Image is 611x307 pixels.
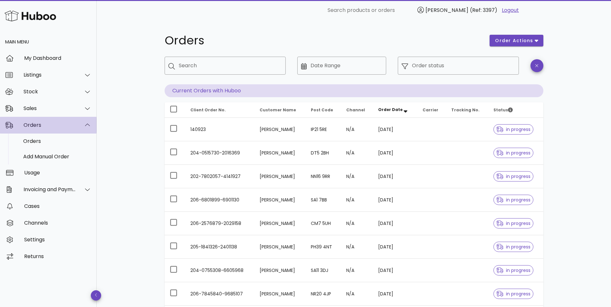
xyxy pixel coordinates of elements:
[24,203,91,209] div: Cases
[185,259,255,282] td: 204-0755308-6605968
[373,165,417,188] td: [DATE]
[495,37,533,44] span: order actions
[185,165,255,188] td: 202-7802057-4141927
[23,138,91,144] div: Orders
[306,165,341,188] td: NN16 9RR
[306,259,341,282] td: SA11 3DJ
[346,107,365,113] span: Channel
[24,170,91,176] div: Usage
[306,282,341,306] td: NR20 4JP
[306,102,341,118] th: Post Code
[24,186,76,192] div: Invoicing and Payments
[254,235,306,259] td: [PERSON_NAME]
[496,292,530,296] span: in progress
[165,84,543,97] p: Current Orders with Huboo
[185,282,255,306] td: 206-7845840-9685107
[185,141,255,165] td: 204-0515730-2016369
[185,188,255,212] td: 206-6801899-6901130
[373,212,417,235] td: [DATE]
[373,282,417,306] td: [DATE]
[24,253,91,259] div: Returns
[185,212,255,235] td: 206-2576879-2029158
[306,188,341,212] td: SA1 7BB
[341,188,373,212] td: N/A
[496,127,530,132] span: in progress
[190,107,226,113] span: Client Order No.
[341,118,373,141] td: N/A
[306,212,341,235] td: CM7 5UH
[341,282,373,306] td: N/A
[373,235,417,259] td: [DATE]
[185,235,255,259] td: 205-1841326-2401138
[254,282,306,306] td: [PERSON_NAME]
[341,235,373,259] td: N/A
[306,118,341,141] td: IP21 5RE
[254,102,306,118] th: Customer Name
[425,6,468,14] span: [PERSON_NAME]
[165,35,482,46] h1: Orders
[490,35,543,46] button: order actions
[341,165,373,188] td: N/A
[24,220,91,226] div: Channels
[254,212,306,235] td: [PERSON_NAME]
[496,268,530,273] span: in progress
[24,237,91,243] div: Settings
[254,141,306,165] td: [PERSON_NAME]
[496,174,530,179] span: in progress
[24,122,76,128] div: Orders
[24,105,76,111] div: Sales
[341,102,373,118] th: Channel
[373,259,417,282] td: [DATE]
[496,151,530,155] span: in progress
[378,107,403,112] span: Order Date
[446,102,488,118] th: Tracking No.
[496,198,530,202] span: in progress
[417,102,446,118] th: Carrier
[24,88,76,95] div: Stock
[373,102,417,118] th: Order Date: Sorted descending. Activate to remove sorting.
[341,212,373,235] td: N/A
[260,107,296,113] span: Customer Name
[5,9,56,23] img: Huboo Logo
[423,107,438,113] span: Carrier
[23,153,91,160] div: Add Manual Order
[254,259,306,282] td: [PERSON_NAME]
[451,107,480,113] span: Tracking No.
[311,107,333,113] span: Post Code
[24,72,76,78] div: Listings
[341,141,373,165] td: N/A
[493,107,513,113] span: Status
[373,118,417,141] td: [DATE]
[496,221,530,226] span: in progress
[470,6,497,14] span: (Ref: 3397)
[502,6,519,14] a: Logout
[306,141,341,165] td: DT5 2BH
[24,55,91,61] div: My Dashboard
[496,245,530,249] span: in progress
[341,259,373,282] td: N/A
[488,102,543,118] th: Status
[373,141,417,165] td: [DATE]
[373,188,417,212] td: [DATE]
[254,165,306,188] td: [PERSON_NAME]
[254,118,306,141] td: [PERSON_NAME]
[254,188,306,212] td: [PERSON_NAME]
[306,235,341,259] td: PH39 4NT
[185,118,255,141] td: 140923
[185,102,255,118] th: Client Order No.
